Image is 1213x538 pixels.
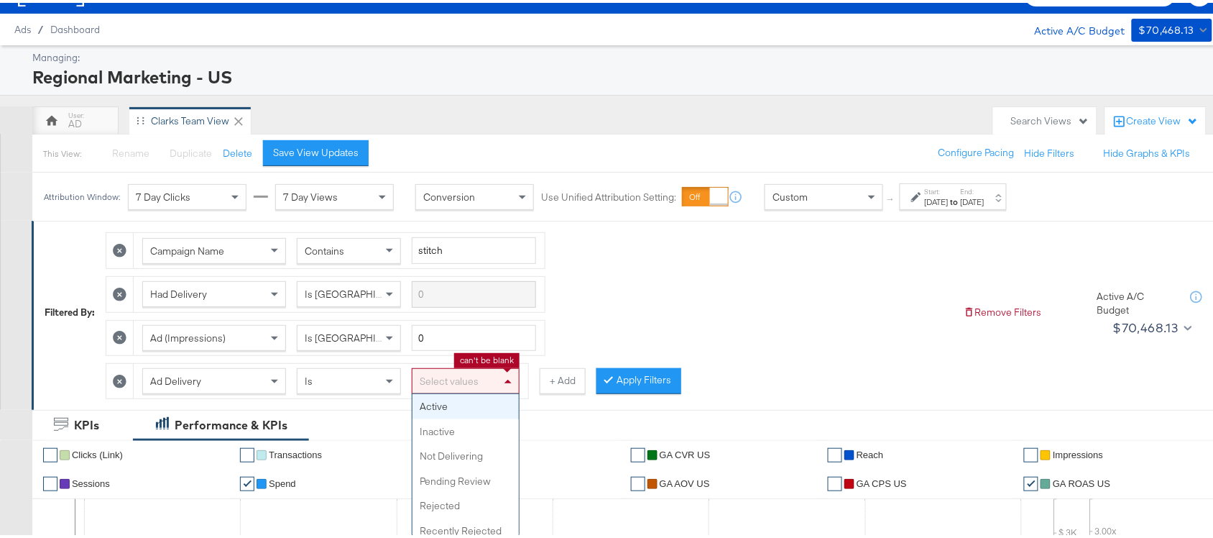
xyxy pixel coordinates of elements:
div: Inactive [412,416,519,442]
button: + Add [540,365,586,391]
span: Is [GEOGRAPHIC_DATA] [305,285,415,298]
span: GA ROAS US [1053,475,1110,486]
a: ✔ [828,445,842,460]
span: GA AOV US [660,475,710,486]
div: AD [68,114,82,128]
li: can't be blank [460,352,514,363]
a: Dashboard [50,21,100,32]
span: / [31,21,50,32]
span: Ad (Impressions) [150,329,226,342]
button: Remove Filters [964,303,1042,316]
a: ✔ [1024,445,1038,460]
span: Conversion [423,188,475,201]
span: Spend [269,475,296,486]
span: Contains [305,242,344,255]
a: ✔ [240,445,254,460]
div: This View: [43,145,81,157]
div: Attribution Window: [43,189,121,199]
div: Save View Updates [273,143,359,157]
div: $70,468.13 [1139,19,1194,37]
input: Enter a search term [412,234,536,261]
span: Duplicate [170,144,212,157]
div: $70,468.13 [1113,314,1179,336]
span: Is [305,372,313,385]
a: ✔ [43,445,57,460]
button: $70,468.13 [1107,314,1195,337]
label: Start: [925,184,949,193]
button: Save View Updates [263,137,369,163]
span: Had Delivery [150,285,207,298]
div: KPIs [74,414,99,431]
div: Select values [412,366,519,391]
button: $70,468.13 [1132,16,1212,39]
button: Hide Graphs & KPIs [1104,144,1191,158]
span: 7 Day Views [283,188,338,201]
div: Filtered By: [45,303,95,316]
div: Active A/C Budget [1097,287,1176,314]
a: ✔ [631,474,645,488]
span: GA CVR US [660,447,711,457]
div: Managing: [32,48,1209,62]
div: Active [412,391,519,416]
button: Delete [223,144,252,158]
input: Enter a number [412,322,536,349]
span: ↑ [885,194,898,199]
span: Custom [772,188,808,201]
a: ✔ [43,474,57,488]
a: ✔ [828,474,842,488]
span: Sessions [72,475,110,486]
div: [DATE] [961,193,984,205]
label: End: [961,184,984,193]
span: Ads [14,21,31,32]
label: Use Unified Attribution Setting: [541,188,676,201]
strong: to [949,193,961,204]
span: Ad Delivery [150,372,201,385]
a: ✔ [631,445,645,460]
span: Rename [112,144,149,157]
button: Configure Pacing [928,137,1025,163]
div: Create View [1127,111,1199,126]
div: Search Views [1011,111,1089,125]
button: Hide Filters [1025,144,1075,158]
div: [DATE] [925,193,949,205]
span: Transactions [269,447,322,457]
span: Impressions [1053,447,1103,457]
div: Rejected [412,491,519,516]
div: Clarks Team View [151,111,229,125]
div: Pending Review [412,466,519,491]
a: ✔ [240,474,254,488]
span: Is [GEOGRAPHIC_DATA] [305,329,415,342]
div: Not Delivering [412,441,519,466]
a: ✔ [1024,474,1038,488]
span: Reach [857,447,884,457]
input: Enter a search term [412,278,536,305]
div: Drag to reorder tab [137,114,144,122]
button: Apply Filters [596,365,681,391]
span: GA CPS US [857,475,907,486]
span: Clicks (Link) [72,447,123,457]
div: Regional Marketing - US [32,62,1209,86]
span: Campaign Name [150,242,224,255]
div: Active A/C Budget [1019,16,1125,37]
div: Performance & KPIs [175,414,287,431]
span: 7 Day Clicks [136,188,190,201]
